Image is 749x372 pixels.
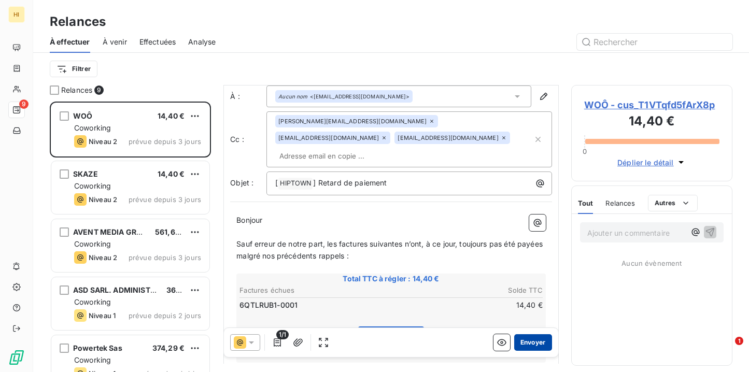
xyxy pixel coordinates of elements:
[614,156,689,168] button: Déplier le détail
[278,178,313,190] span: HIPTOWN
[278,93,307,100] em: Aucun nom
[89,253,117,262] span: Niveau 2
[617,157,674,168] span: Déplier le détail
[74,239,111,248] span: Coworking
[89,311,116,320] span: Niveau 1
[578,199,593,207] span: Tout
[230,134,266,145] label: Cc :
[73,285,228,294] span: ASD SARL. ADMINISTRATION DE SOCIETES
[129,311,201,320] span: prévue depuis 2 jours
[584,112,719,133] h3: 14,40 €
[584,98,719,112] span: WOÔ - cus_T1VTqfd5fArX8p
[735,337,743,345] span: 1
[94,85,104,95] span: 9
[276,330,289,339] span: 1/1
[605,199,635,207] span: Relances
[50,61,97,77] button: Filtrer
[50,37,90,47] span: À effectuer
[236,216,262,224] span: Bonjour
[74,355,111,364] span: Coworking
[155,227,187,236] span: 561,60 €
[61,85,92,95] span: Relances
[514,334,552,351] button: Envoyer
[8,349,25,366] img: Logo LeanPay
[230,91,266,102] label: À :
[313,178,387,187] span: ] Retard de paiement
[73,344,122,352] span: Powertek Sas
[103,37,127,47] span: À venir
[50,102,211,372] div: grid
[275,178,278,187] span: [
[583,147,587,155] span: 0
[129,253,201,262] span: prévue depuis 3 jours
[278,135,379,141] span: [EMAIL_ADDRESS][DOMAIN_NAME]
[8,6,25,23] div: HI
[398,135,498,141] span: [EMAIL_ADDRESS][DOMAIN_NAME]
[139,37,176,47] span: Effectuées
[129,195,201,204] span: prévue depuis 3 jours
[239,300,298,310] span: 6QTLRUB1-0001
[188,37,216,47] span: Analyse
[73,227,152,236] span: AVENT MEDIA GROUP
[278,118,427,124] span: [PERSON_NAME][EMAIL_ADDRESS][DOMAIN_NAME]
[89,137,117,146] span: Niveau 2
[74,181,111,190] span: Coworking
[239,285,390,296] th: Factures échues
[129,137,201,146] span: prévue depuis 3 jours
[73,169,98,178] span: SKAZE
[236,239,545,260] span: Sauf erreur de notre part, les factures suivantes n’ont, à ce jour, toujours pas été payées malgr...
[392,285,543,296] th: Solde TTC
[648,195,698,211] button: Autres
[73,111,92,120] span: WOÔ
[74,297,111,306] span: Coworking
[158,169,185,178] span: 14,40 €
[238,274,544,284] span: Total TTC à régler : 14,40 €
[714,337,739,362] iframe: Intercom live chat
[577,34,732,50] input: Rechercher
[19,99,29,109] span: 9
[166,285,200,294] span: 369,25 €
[74,123,111,132] span: Coworking
[158,111,185,120] span: 14,40 €
[275,148,395,164] input: Adresse email en copie ...
[50,12,106,31] h3: Relances
[230,178,253,187] span: Objet :
[392,299,543,311] td: 14,40 €
[152,344,185,352] span: 374,29 €
[278,93,409,100] div: <[EMAIL_ADDRESS][DOMAIN_NAME]>
[621,259,682,267] span: Aucun évènement
[89,195,117,204] span: Niveau 2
